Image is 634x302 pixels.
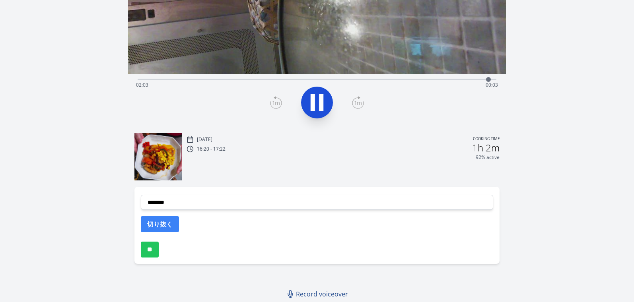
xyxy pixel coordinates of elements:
[476,154,500,161] p: 92% active
[141,216,179,232] button: 切り抜く
[283,286,353,302] a: Record voiceover
[134,133,182,180] img: 250905072102_thumb.jpeg
[473,136,500,143] p: Cooking time
[197,146,226,152] p: 16:20 - 17:22
[296,289,348,299] span: Record voiceover
[197,136,212,143] p: [DATE]
[136,81,148,88] span: 02:03
[472,143,500,153] h2: 1h 2m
